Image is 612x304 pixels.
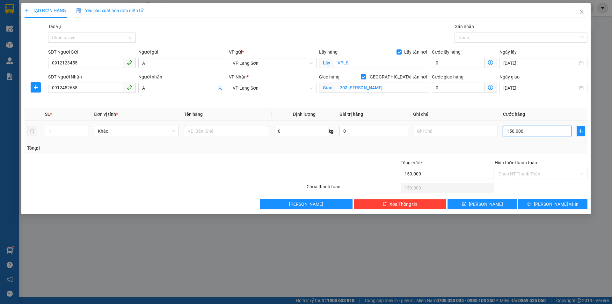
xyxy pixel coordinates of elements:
[573,3,591,21] button: Close
[76,8,81,13] img: icon
[319,58,334,68] span: Lấy
[455,24,474,29] label: Gán nhãn
[402,48,429,56] span: Lấy tận nơi
[432,49,461,55] label: Cước lấy hàng
[27,126,37,136] button: delete
[289,201,323,208] span: [PERSON_NAME]
[138,73,226,80] div: Người nhận
[503,85,578,92] input: Ngày giao
[217,85,222,91] span: user-add
[432,83,484,93] input: Cước giao hàng
[354,199,447,209] button: deleteXóa Thông tin
[319,74,339,79] span: Giao hàng
[229,74,247,79] span: VP Nhận
[499,49,517,55] label: Ngày lấy
[339,112,363,117] span: Giá trị hàng
[488,60,493,65] span: dollar-circle
[534,201,579,208] span: [PERSON_NAME] và In
[94,112,118,117] span: Đơn vị tính
[577,129,585,134] span: plus
[229,48,317,56] div: VP gửi
[390,201,417,208] span: Xóa Thông tin
[579,9,584,14] span: close
[293,112,316,117] span: Định lượng
[233,58,313,68] span: VP Lạng Sơn
[48,48,136,56] div: SĐT Người Gửi
[448,199,517,209] button: save[PERSON_NAME]
[138,48,226,56] div: Người gửi
[27,145,236,152] div: Tổng: 1
[184,112,203,117] span: Tên hàng
[127,60,132,65] span: phone
[382,202,387,207] span: delete
[48,24,61,29] label: Tác vụ
[233,83,313,93] span: VP Lạng Sơn
[339,126,408,136] input: 0
[411,108,500,121] th: Ghi chú
[319,83,336,93] span: Giao
[577,126,585,136] button: plus
[306,183,400,194] div: Chưa thanh toán
[503,60,578,67] input: Ngày lấy
[98,126,175,136] span: Khác
[260,199,353,209] button: [PERSON_NAME]
[184,126,269,136] input: VD: Bàn, Ghế
[48,73,136,80] div: SĐT Người Nhận
[334,58,429,68] input: Lấy tận nơi
[127,85,132,90] span: phone
[25,8,29,13] span: plus
[499,74,520,79] label: Ngày giao
[336,83,429,93] input: Giao tận nơi
[503,112,525,117] span: Cước hàng
[413,126,498,136] input: Ghi Chú
[432,74,463,79] label: Cước giao hàng
[495,160,537,165] label: Hình thức thanh toán
[45,112,50,117] span: SL
[518,199,587,209] button: printer[PERSON_NAME] và In
[366,73,429,80] span: [GEOGRAPHIC_DATA] tận nơi
[31,82,41,93] button: plus
[401,160,422,165] span: Tổng cước
[488,85,493,90] span: dollar-circle
[527,202,531,207] span: printer
[432,58,484,68] input: Cước lấy hàng
[25,8,66,13] span: TẠO ĐƠN HÀNG
[328,126,334,136] span: kg
[31,85,40,90] span: plus
[76,8,143,13] span: Yêu cầu xuất hóa đơn điện tử
[462,202,466,207] span: save
[319,49,338,55] span: Lấy hàng
[469,201,503,208] span: [PERSON_NAME]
